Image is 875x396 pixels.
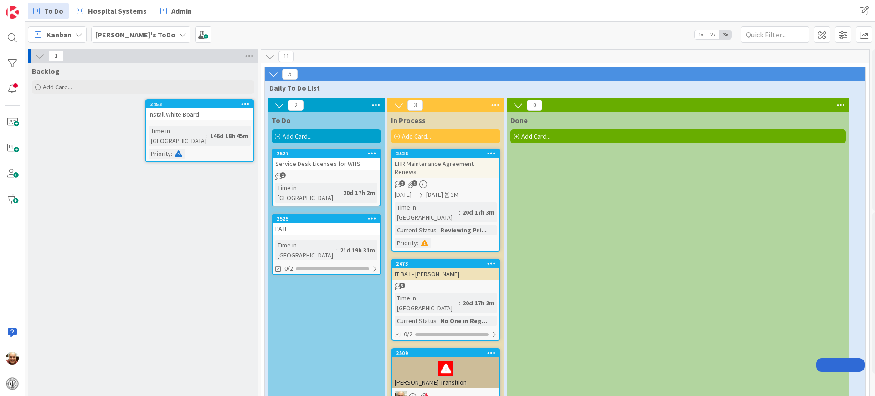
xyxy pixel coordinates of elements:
[340,188,341,198] span: :
[437,225,438,235] span: :
[695,30,707,39] span: 1x
[72,3,152,19] a: Hospital Systems
[341,188,377,198] div: 20d 17h 2m
[272,116,291,125] span: To Do
[392,357,499,388] div: [PERSON_NAME] Transition
[272,149,381,206] a: 2527Service Desk Licenses for WITSTime in [GEOGRAPHIC_DATA]:20d 17h 2m
[149,149,171,159] div: Priority
[44,5,63,16] span: To Do
[392,260,499,280] div: 2473IT BA I - [PERSON_NAME]
[48,51,64,62] span: 1
[412,180,417,186] span: 1
[273,215,380,235] div: 2525PA II
[396,350,499,356] div: 2509
[171,5,192,16] span: Admin
[460,298,497,308] div: 20d 17h 2m
[88,5,147,16] span: Hospital Systems
[392,149,499,178] div: 2526EHR Maintenance Agreement Renewal
[336,245,338,255] span: :
[399,283,405,288] span: 3
[277,216,380,222] div: 2525
[273,149,380,158] div: 2527
[273,149,380,170] div: 2527Service Desk Licenses for WITS
[269,83,854,93] span: Daily To Do List
[707,30,719,39] span: 2x
[395,238,417,248] div: Priority
[437,316,438,326] span: :
[273,158,380,170] div: Service Desk Licenses for WITS
[395,202,459,222] div: Time in [GEOGRAPHIC_DATA]
[6,352,19,365] img: Ed
[395,316,437,326] div: Current Status
[150,101,253,108] div: 2453
[145,99,254,162] a: 2453Install White BoardTime in [GEOGRAPHIC_DATA]:146d 18h 45mPriority:
[395,190,412,200] span: [DATE]
[407,100,423,111] span: 3
[392,349,499,357] div: 2509
[417,238,418,248] span: :
[392,149,499,158] div: 2526
[208,131,251,141] div: 146d 18h 45m
[206,131,208,141] span: :
[438,225,489,235] div: Reviewing Pri...
[399,180,405,186] span: 2
[510,116,528,125] span: Done
[282,69,298,80] span: 5
[288,100,304,111] span: 2
[396,261,499,267] div: 2473
[391,116,426,125] span: In Process
[6,377,19,390] img: avatar
[46,29,72,40] span: Kanban
[459,298,460,308] span: :
[272,214,381,275] a: 2525PA IITime in [GEOGRAPHIC_DATA]:21d 19h 31m0/2
[146,100,253,108] div: 2453
[277,150,380,157] div: 2527
[392,260,499,268] div: 2473
[395,293,459,313] div: Time in [GEOGRAPHIC_DATA]
[521,132,551,140] span: Add Card...
[391,149,500,252] a: 2526EHR Maintenance Agreement Renewal[DATE][DATE]3MTime in [GEOGRAPHIC_DATA]:20d 17h 3mCurrent St...
[155,3,197,19] a: Admin
[32,67,60,76] span: Backlog
[278,51,294,62] span: 11
[6,6,19,19] img: Visit kanbanzone.com
[438,316,489,326] div: No One in Reg...
[273,223,380,235] div: PA II
[273,215,380,223] div: 2525
[392,349,499,388] div: 2509[PERSON_NAME] Transition
[280,172,286,178] span: 2
[95,30,175,39] b: [PERSON_NAME]'s ToDo
[391,259,500,341] a: 2473IT BA I - [PERSON_NAME]Time in [GEOGRAPHIC_DATA]:20d 17h 2mCurrent Status:No One in Reg...0/2
[426,190,443,200] span: [DATE]
[392,158,499,178] div: EHR Maintenance Agreement Renewal
[283,132,312,140] span: Add Card...
[527,100,542,111] span: 0
[719,30,731,39] span: 3x
[275,240,336,260] div: Time in [GEOGRAPHIC_DATA]
[392,268,499,280] div: IT BA I - [PERSON_NAME]
[338,245,377,255] div: 21d 19h 31m
[171,149,172,159] span: :
[43,83,72,91] span: Add Card...
[146,108,253,120] div: Install White Board
[275,183,340,203] div: Time in [GEOGRAPHIC_DATA]
[460,207,497,217] div: 20d 17h 3m
[402,132,431,140] span: Add Card...
[284,264,293,273] span: 0/2
[459,207,460,217] span: :
[395,225,437,235] div: Current Status
[146,100,253,120] div: 2453Install White Board
[404,329,412,339] span: 0/2
[28,3,69,19] a: To Do
[451,190,458,200] div: 3M
[149,126,206,146] div: Time in [GEOGRAPHIC_DATA]
[396,150,499,157] div: 2526
[741,26,809,43] input: Quick Filter...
